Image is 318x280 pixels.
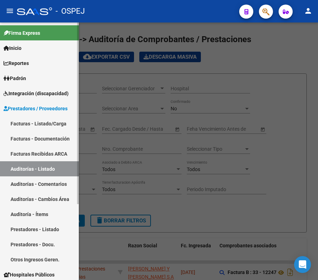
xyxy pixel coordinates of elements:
[4,59,29,67] span: Reportes
[4,44,21,52] span: Inicio
[4,74,26,82] span: Padrón
[304,7,312,15] mat-icon: person
[56,4,85,19] span: - OSPEJ
[4,271,55,279] span: Hospitales Públicos
[4,29,40,37] span: Firma Express
[4,90,69,97] span: Integración (discapacidad)
[294,256,311,273] div: Open Intercom Messenger
[6,7,14,15] mat-icon: menu
[4,105,68,112] span: Prestadores / Proveedores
